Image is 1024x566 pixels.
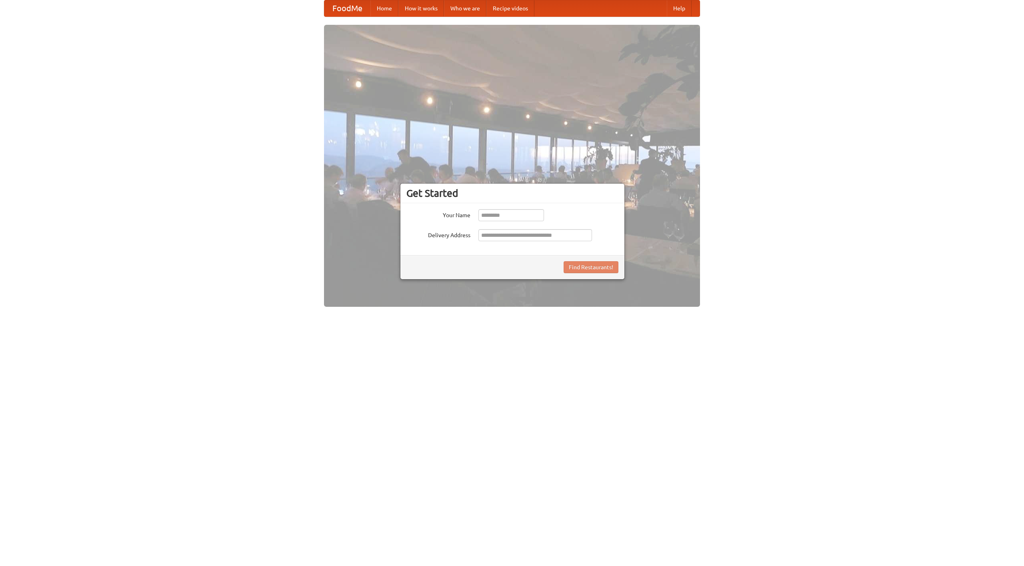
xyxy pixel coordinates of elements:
label: Delivery Address [406,229,470,239]
a: Help [667,0,692,16]
a: Home [370,0,398,16]
a: Who we are [444,0,486,16]
a: How it works [398,0,444,16]
a: Recipe videos [486,0,534,16]
h3: Get Started [406,187,618,199]
button: Find Restaurants! [564,261,618,273]
label: Your Name [406,209,470,219]
a: FoodMe [324,0,370,16]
